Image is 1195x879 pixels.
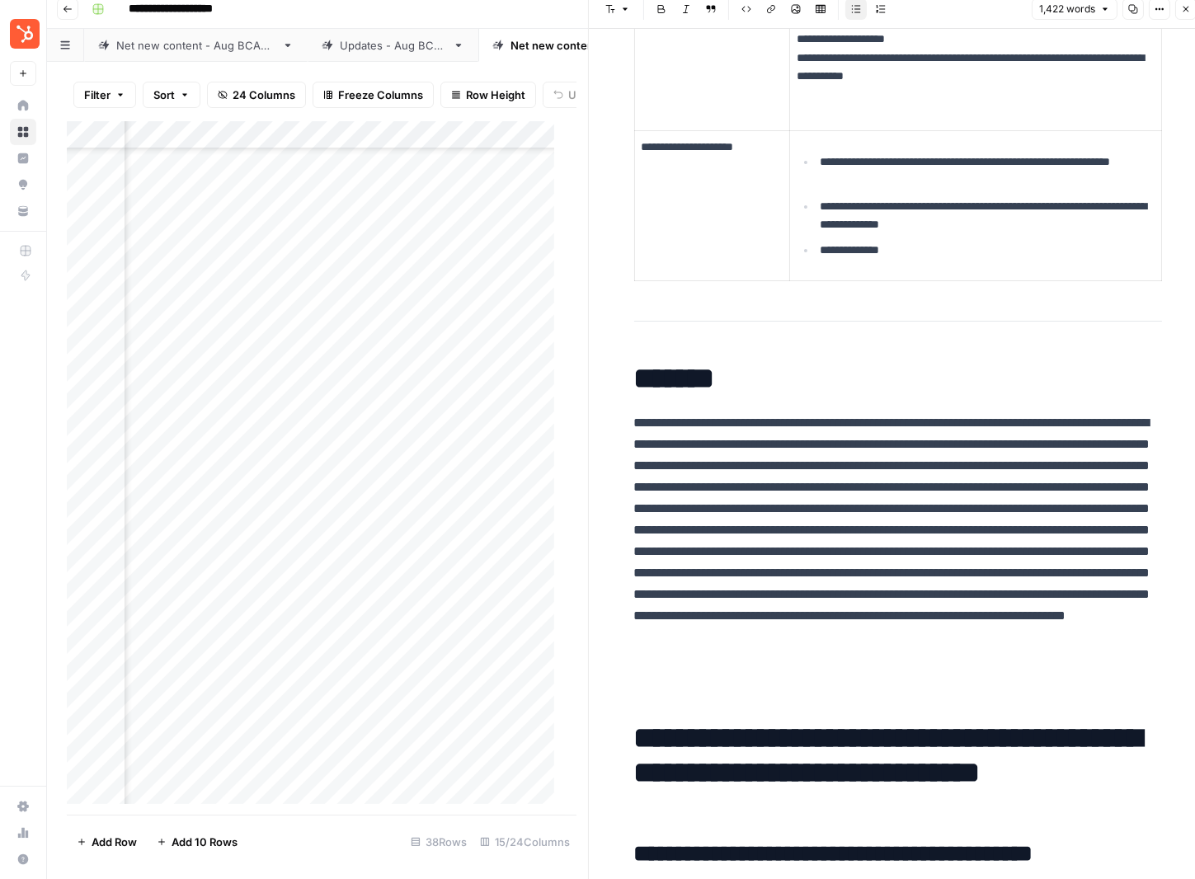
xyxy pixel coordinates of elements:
a: Your Data [10,198,36,224]
a: Insights [10,145,36,172]
a: Net new content - Aug BCAP 2 [84,29,308,62]
button: Undo [543,82,607,108]
button: Filter [73,82,136,108]
div: 38 Rows [404,829,473,855]
button: Sort [143,82,200,108]
a: Net new content - Sep BCAP [478,29,692,62]
button: Workspace: Blog Content Action Plan [10,13,36,54]
div: Updates - Aug BCAP [340,37,446,54]
div: Net new content - Aug BCAP 2 [116,37,275,54]
span: Sort [153,87,175,103]
a: Opportunities [10,172,36,198]
a: Updates - Aug BCAP [308,29,478,62]
a: Usage [10,820,36,846]
a: Browse [10,119,36,145]
button: Add 10 Rows [147,829,247,855]
span: Freeze Columns [338,87,423,103]
span: Add Row [92,834,137,850]
img: Blog Content Action Plan Logo [10,19,40,49]
span: Add 10 Rows [172,834,238,850]
span: 1,422 words [1039,2,1095,16]
span: Filter [84,87,111,103]
span: Row Height [466,87,525,103]
button: Freeze Columns [313,82,434,108]
span: Undo [568,87,596,103]
div: Net new content - Sep BCAP [510,37,660,54]
span: 24 Columns [233,87,295,103]
button: Help + Support [10,846,36,872]
div: 15/24 Columns [473,829,576,855]
a: Settings [10,793,36,820]
a: Home [10,92,36,119]
button: Add Row [67,829,147,855]
button: 24 Columns [207,82,306,108]
button: Row Height [440,82,536,108]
